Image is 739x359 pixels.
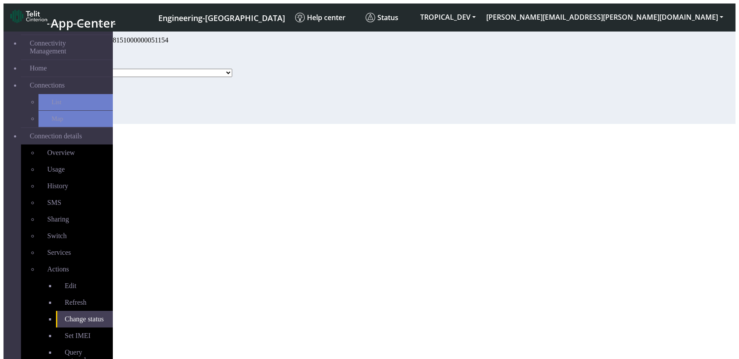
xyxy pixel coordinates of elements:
[52,115,63,123] span: Map
[38,94,113,110] a: List
[292,9,362,26] a: Help center
[52,99,61,106] span: List
[415,9,481,25] button: TROPICAL_DEV
[366,13,398,22] span: Status
[481,9,729,25] button: [PERSON_NAME][EMAIL_ADDRESS][PERSON_NAME][DOMAIN_NAME]
[21,35,113,60] a: Connectivity Management
[366,13,375,22] img: status.svg
[21,60,113,77] a: Home
[295,13,305,22] img: knowledge.svg
[362,9,415,26] a: Status
[51,15,115,31] span: App Center
[30,81,65,89] span: Connections
[10,7,114,28] a: App Center
[21,77,113,94] a: Connections
[10,9,47,23] img: logo-telit-cinterion-gw-new.png
[158,9,285,25] a: Your current platform instance
[38,111,113,127] a: Map
[295,13,345,22] span: Help center
[158,13,285,23] span: Engineering-[GEOGRAPHIC_DATA]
